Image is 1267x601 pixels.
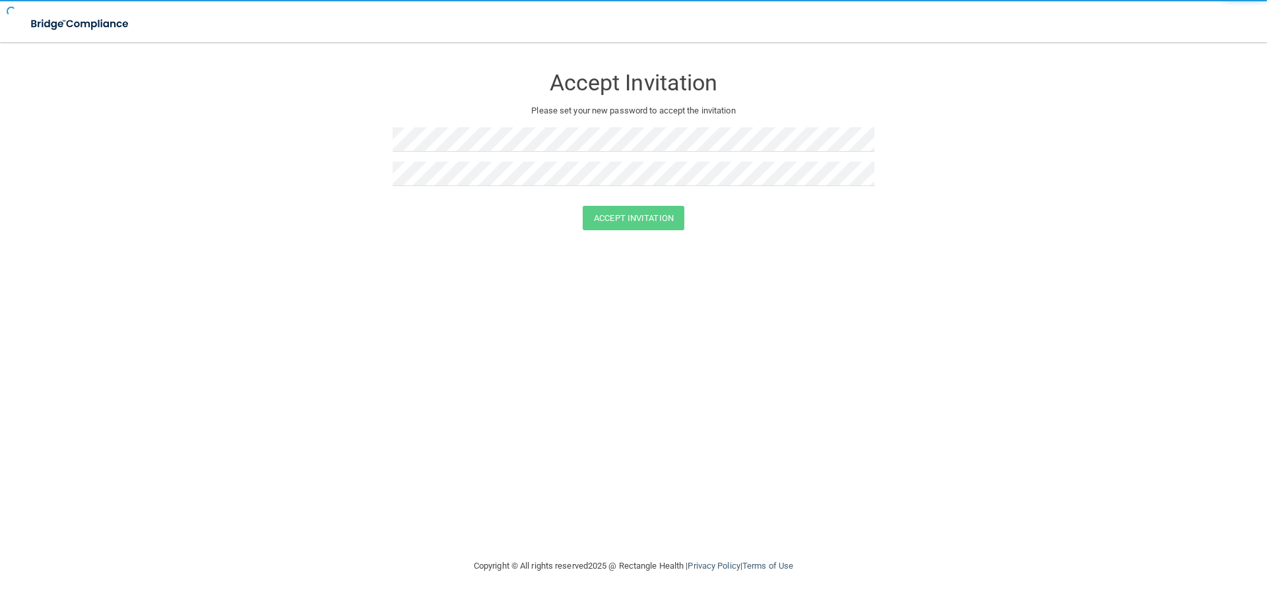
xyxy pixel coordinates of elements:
img: bridge_compliance_login_screen.278c3ca4.svg [20,11,141,38]
p: Please set your new password to accept the invitation [403,103,864,119]
a: Privacy Policy [688,561,740,571]
h3: Accept Invitation [393,71,874,95]
button: Accept Invitation [583,206,684,230]
div: Copyright © All rights reserved 2025 @ Rectangle Health | | [393,545,874,587]
a: Terms of Use [742,561,793,571]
